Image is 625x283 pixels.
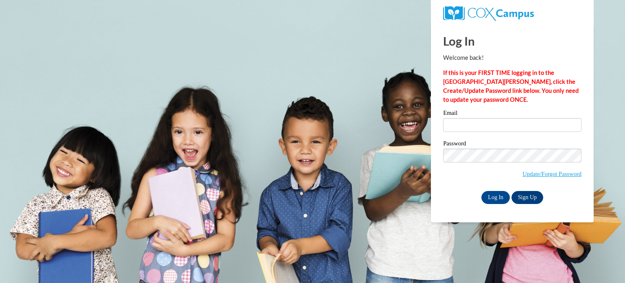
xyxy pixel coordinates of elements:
[522,171,581,177] a: Update/Forgot Password
[443,69,579,103] strong: If this is your FIRST TIME logging in to the [GEOGRAPHIC_DATA][PERSON_NAME], click the Create/Upd...
[443,53,581,62] p: Welcome back!
[443,110,581,118] label: Email
[443,140,581,149] label: Password
[511,191,543,204] a: Sign Up
[443,9,534,16] a: COX Campus
[443,33,581,49] h1: Log In
[481,191,510,204] input: Log In
[443,6,534,21] img: COX Campus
